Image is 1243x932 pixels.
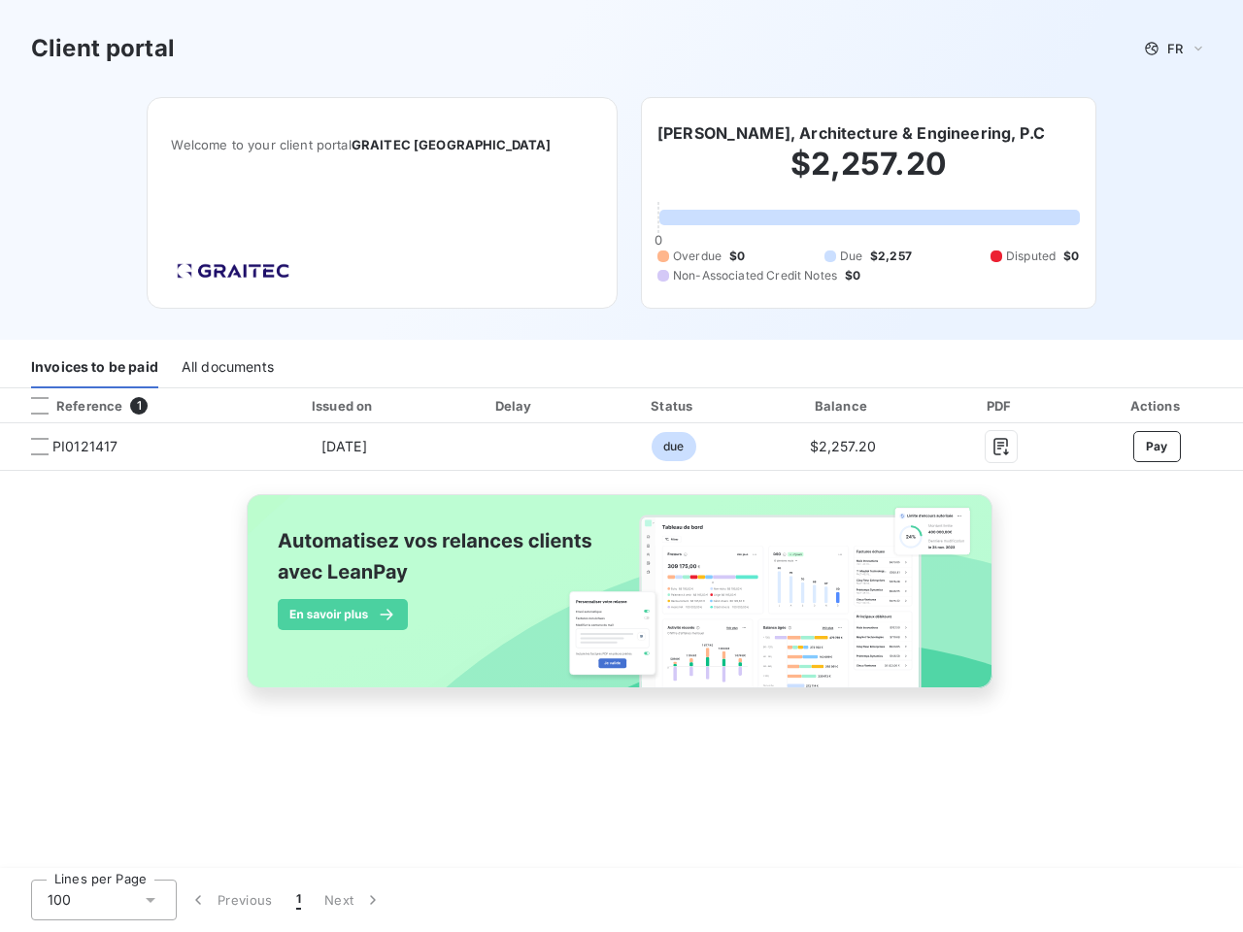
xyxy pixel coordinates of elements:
div: Delay [441,396,588,416]
span: PI0121417 [52,437,118,456]
span: due [652,432,695,461]
span: GRAITEC [GEOGRAPHIC_DATA] [352,137,552,152]
div: All documents [182,348,274,388]
span: Non-Associated Credit Notes [673,267,837,284]
div: Issued on [254,396,433,416]
div: Actions [1074,396,1239,416]
span: $2,257.20 [810,438,876,454]
button: 1 [285,880,313,920]
span: 100 [48,890,71,910]
h3: Client portal [31,31,175,66]
span: Welcome to your client portal [171,137,593,152]
img: banner [229,483,1014,721]
span: 1 [296,890,301,910]
span: $0 [845,267,860,284]
div: PDF [935,396,1067,416]
div: Status [596,396,751,416]
button: Pay [1133,431,1181,462]
div: Invoices to be paid [31,348,158,388]
span: 1 [130,397,148,415]
div: Reference [16,397,122,415]
span: [DATE] [321,438,367,454]
span: $0 [729,248,745,265]
div: Balance [758,396,926,416]
span: $0 [1063,248,1079,265]
span: 0 [655,232,662,248]
h2: $2,257.20 [657,145,1080,203]
img: Company logo [171,257,295,284]
span: FR [1167,41,1183,56]
span: $2,257 [870,248,912,265]
button: Next [313,880,394,920]
span: Due [840,248,862,265]
button: Previous [177,880,285,920]
span: Disputed [1006,248,1056,265]
span: Overdue [673,248,722,265]
h6: [PERSON_NAME], Architecture & Engineering, P.C [657,121,1045,145]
